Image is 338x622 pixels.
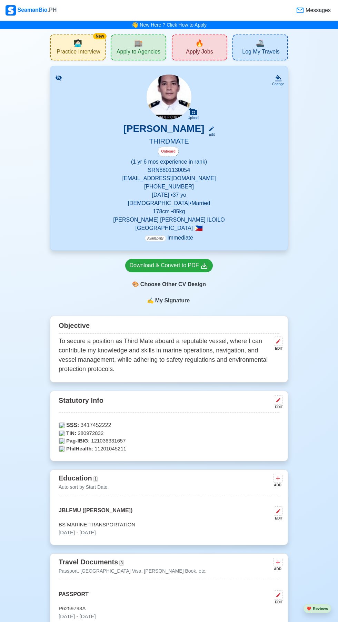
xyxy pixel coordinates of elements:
p: Immediate [145,234,193,242]
span: Log My Travels [242,48,279,57]
div: EDIT [271,600,283,605]
span: interview [73,38,82,48]
span: paint [132,280,139,289]
span: Practice Interview [57,48,100,57]
div: Change [272,81,284,87]
p: [DEMOGRAPHIC_DATA] • Married [59,199,279,207]
p: 280972832 [59,429,279,437]
div: Onboard [158,147,179,156]
p: Auto sort by Start Date. [59,484,109,491]
div: New [93,33,107,39]
p: 121036331657 [59,437,279,445]
p: [PHONE_NUMBER] [59,183,279,191]
div: EDIT [271,516,283,521]
span: travel [256,38,265,48]
div: Objective [59,319,279,334]
p: SRN 8801130054 [59,166,279,174]
a: New Here ? Click How to Apply [140,22,207,28]
a: Download & Convert to PDF [125,259,213,272]
p: To secure a position as Third Mate aboard a reputable vessel, where I can contribute my knowledge... [59,337,271,374]
span: Messages [304,6,331,14]
button: heartReviews [304,604,331,613]
span: .PH [48,7,57,13]
p: 178 cm • 85 kg [59,207,279,216]
span: Education [59,474,92,482]
p: [EMAIL_ADDRESS][DOMAIN_NAME] [59,174,279,183]
span: agencies [134,38,143,48]
h5: THIRDMATE [59,137,279,147]
p: BS MARINE TRANSPORTATION [59,521,279,529]
div: EDIT [271,405,283,410]
div: SeamanBio [6,5,57,16]
div: ADD [273,483,281,488]
p: [DATE] - [DATE] [59,613,279,621]
span: PhilHealth: [66,445,93,453]
span: Apply to Agencies [117,48,160,57]
span: My Signature [154,297,191,305]
div: EDIT [271,346,283,351]
span: bell [130,20,140,30]
span: Pag-IBIG: [66,437,90,445]
div: Edit [206,132,215,137]
p: P6259793A [59,605,279,613]
div: Statutory Info [59,394,279,413]
div: ADD [273,566,281,572]
p: [DATE] • 37 yo [59,191,279,199]
span: Availability [145,235,166,241]
p: Passport, [GEOGRAPHIC_DATA] Visa, [PERSON_NAME] Book, etc. [59,567,207,575]
span: Apply Jobs [186,48,213,57]
p: PASSPORT [59,590,89,605]
p: [GEOGRAPHIC_DATA] [59,224,279,232]
span: 1 [93,476,98,482]
div: Choose Other CV Design [125,278,213,291]
div: Upload [188,116,199,120]
p: 11201045211 [59,445,279,453]
span: 🇵🇭 [195,225,203,232]
p: 3417452222 [59,421,279,429]
p: [PERSON_NAME] [PERSON_NAME] ILOILO [59,216,279,224]
p: [DATE] - [DATE] [59,529,279,537]
span: sign [147,297,154,305]
div: Download & Convert to PDF [130,261,209,270]
img: Logo [6,5,16,16]
p: (1 yr 6 mos experience in rank) [59,158,279,166]
span: new [195,38,204,48]
span: heart [307,606,311,611]
span: SSS: [66,421,79,429]
span: Travel Documents [59,558,118,566]
p: JBLFMU ([PERSON_NAME]) [59,506,132,521]
span: TIN: [66,429,76,437]
h3: [PERSON_NAME] [123,123,205,137]
span: 3 [119,560,124,566]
